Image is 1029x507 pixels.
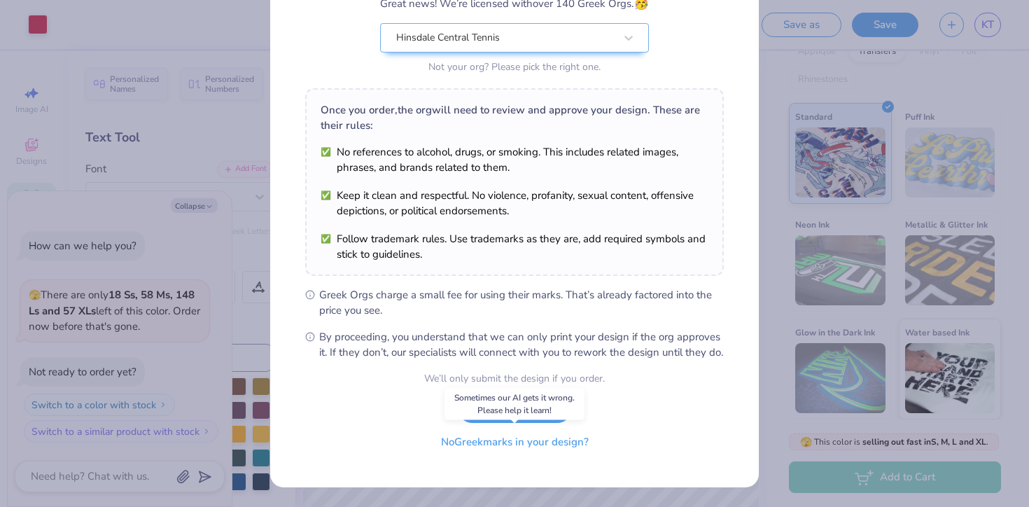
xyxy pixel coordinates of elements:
[444,388,584,420] div: Sometimes our AI gets it wrong. Please help it learn!
[321,231,708,262] li: Follow trademark rules. Use trademarks as they are, add required symbols and stick to guidelines.
[321,144,708,175] li: No references to alcohol, drugs, or smoking. This includes related images, phrases, and brands re...
[380,60,649,74] div: Not your org? Please pick the right one.
[319,287,724,318] span: Greek Orgs charge a small fee for using their marks. That’s already factored into the price you see.
[321,188,708,218] li: Keep it clean and respectful. No violence, profanity, sexual content, offensive depictions, or po...
[319,329,724,360] span: By proceeding, you understand that we can only print your design if the org approves it. If they ...
[321,102,708,133] div: Once you order, the org will need to review and approve your design. These are their rules:
[429,428,601,457] button: NoGreekmarks in your design?
[424,371,605,386] div: We’ll only submit the design if you order.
